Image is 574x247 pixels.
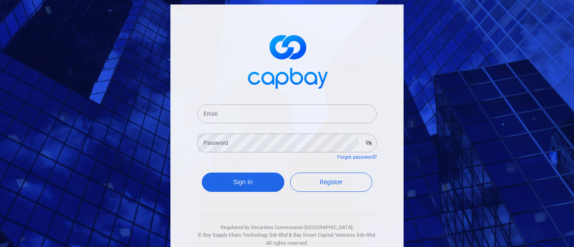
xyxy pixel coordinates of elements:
span: Register [320,178,343,186]
span: © Bay Supply Chain Technology Sdn Bhd [198,232,287,238]
img: logo [242,27,332,94]
a: Forgot password? [337,154,377,160]
button: Sign In [202,173,284,192]
span: Bay Smart Capital Ventures Sdn Bhd. [293,232,376,238]
a: Register [290,173,373,192]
